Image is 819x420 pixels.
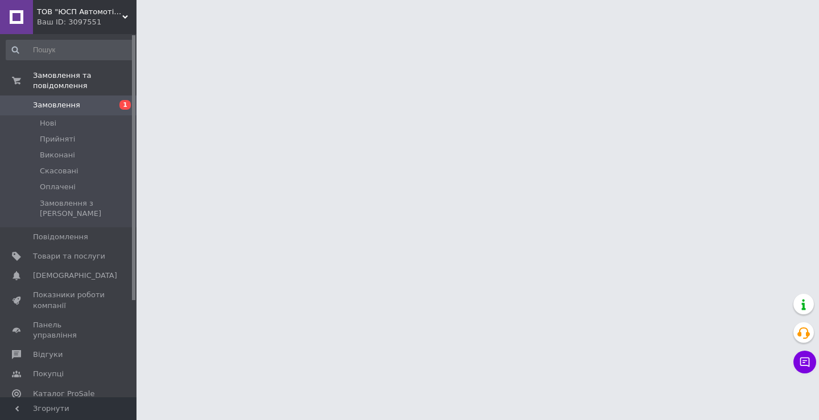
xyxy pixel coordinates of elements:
span: 1 [119,100,131,110]
span: ТОВ "ЮСП Автомотів Україна" [37,7,122,17]
button: Чат з покупцем [793,351,816,373]
span: Панель управління [33,320,105,340]
span: Відгуки [33,350,63,360]
span: Оплачені [40,182,76,192]
span: Повідомлення [33,232,88,242]
span: Замовлення з [PERSON_NAME] [40,198,133,219]
span: [DEMOGRAPHIC_DATA] [33,271,117,281]
div: Ваш ID: 3097551 [37,17,136,27]
span: Виконані [40,150,75,160]
span: Покупці [33,369,64,379]
span: Каталог ProSale [33,389,94,399]
span: Прийняті [40,134,75,144]
input: Пошук [6,40,134,60]
span: Показники роботи компанії [33,290,105,310]
span: Замовлення [33,100,80,110]
span: Замовлення та повідомлення [33,70,136,91]
span: Скасовані [40,166,78,176]
span: Товари та послуги [33,251,105,261]
span: Нові [40,118,56,128]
